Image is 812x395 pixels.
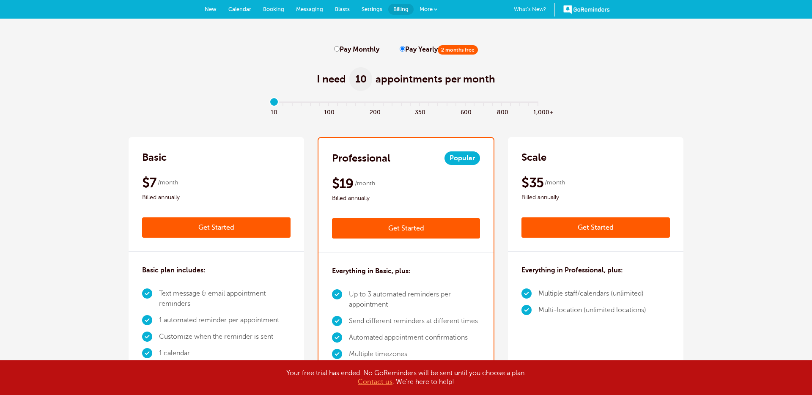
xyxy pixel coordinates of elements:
[362,6,382,12] span: Settings
[400,46,405,52] input: Pay Yearly2 months free
[159,329,291,345] li: Customize when the reminder is sent
[400,46,478,54] label: Pay Yearly
[521,151,546,164] h2: Scale
[142,174,156,191] span: $7
[142,265,206,275] h3: Basic plan includes:
[317,72,346,86] span: I need
[159,345,291,362] li: 1 calendar
[332,151,390,165] h2: Professional
[521,192,670,203] span: Billed annually
[497,107,506,116] span: 800
[521,217,670,238] a: Get Started
[332,266,411,276] h3: Everything in Basic, plus:
[334,46,340,52] input: Pay Monthly
[393,6,409,12] span: Billing
[438,45,478,55] span: 2 months free
[545,178,565,188] span: /month
[142,192,291,203] span: Billed annually
[538,302,646,318] li: Multi-location (unlimited locations)
[228,6,251,12] span: Calendar
[521,265,623,275] h3: Everything in Professional, plus:
[205,6,217,12] span: New
[142,151,167,164] h2: Basic
[349,286,480,313] li: Up to 3 automated reminders per appointment
[538,285,646,302] li: Multiple staff/calendars (unlimited)
[355,178,375,189] span: /month
[142,217,291,238] a: Get Started
[159,312,291,329] li: 1 automated reminder per appointment
[521,174,543,191] span: $35
[349,67,372,91] span: 10
[533,107,543,116] span: 1,000+
[159,285,291,312] li: Text message & email appointment reminders
[358,378,392,386] a: Contact us
[263,6,284,12] span: Booking
[158,178,178,188] span: /month
[269,107,279,116] span: 10
[461,107,470,116] span: 600
[370,107,379,116] span: 200
[420,6,433,12] span: More
[195,369,617,387] div: Your free trial has ended. No GoReminders will be sent until you choose a plan. . We're here to h...
[324,107,333,116] span: 100
[415,107,424,116] span: 350
[332,175,354,192] span: $19
[332,193,480,203] span: Billed annually
[335,6,350,12] span: Blasts
[444,151,480,165] span: Popular
[388,4,414,15] a: Billing
[349,329,480,346] li: Automated appointment confirmations
[334,46,379,54] label: Pay Monthly
[296,6,323,12] span: Messaging
[376,72,495,86] span: appointments per month
[349,346,480,362] li: Multiple timezones
[514,3,555,16] a: What's New?
[332,218,480,239] a: Get Started
[349,313,480,329] li: Send different reminders at different times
